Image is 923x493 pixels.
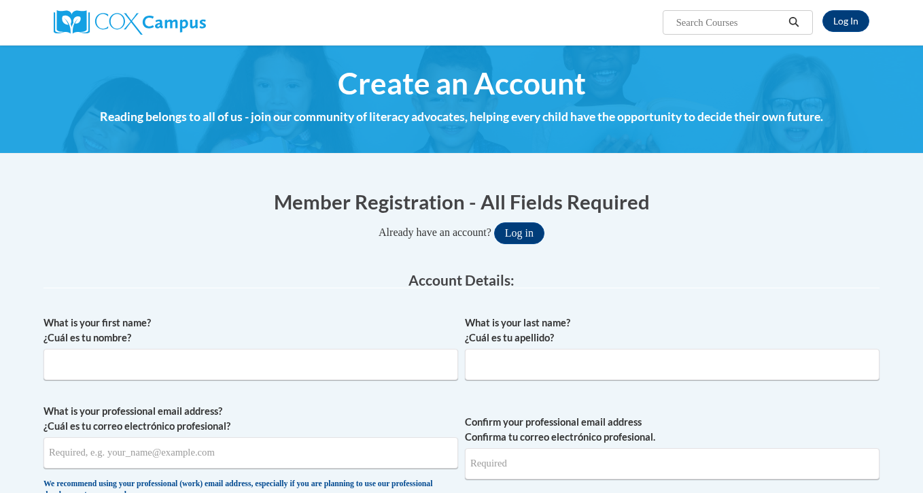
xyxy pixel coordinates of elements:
[465,316,880,345] label: What is your last name? ¿Cuál es tu apellido?
[675,14,784,31] input: Search Courses
[784,14,804,31] button: Search
[43,349,458,380] input: Metadata input
[43,404,458,434] label: What is your professional email address? ¿Cuál es tu correo electrónico profesional?
[408,271,515,288] span: Account Details:
[43,437,458,469] input: Metadata input
[43,316,458,345] label: What is your first name? ¿Cuál es tu nombre?
[379,226,491,238] span: Already have an account?
[43,108,880,126] h4: Reading belongs to all of us - join our community of literacy advocates, helping every child have...
[338,65,586,101] span: Create an Account
[494,222,544,244] button: Log in
[54,10,206,35] img: Cox Campus
[465,448,880,479] input: Required
[43,188,880,216] h1: Member Registration - All Fields Required
[465,415,880,445] label: Confirm your professional email address Confirma tu correo electrónico profesional.
[465,349,880,380] input: Metadata input
[822,10,869,32] a: Log In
